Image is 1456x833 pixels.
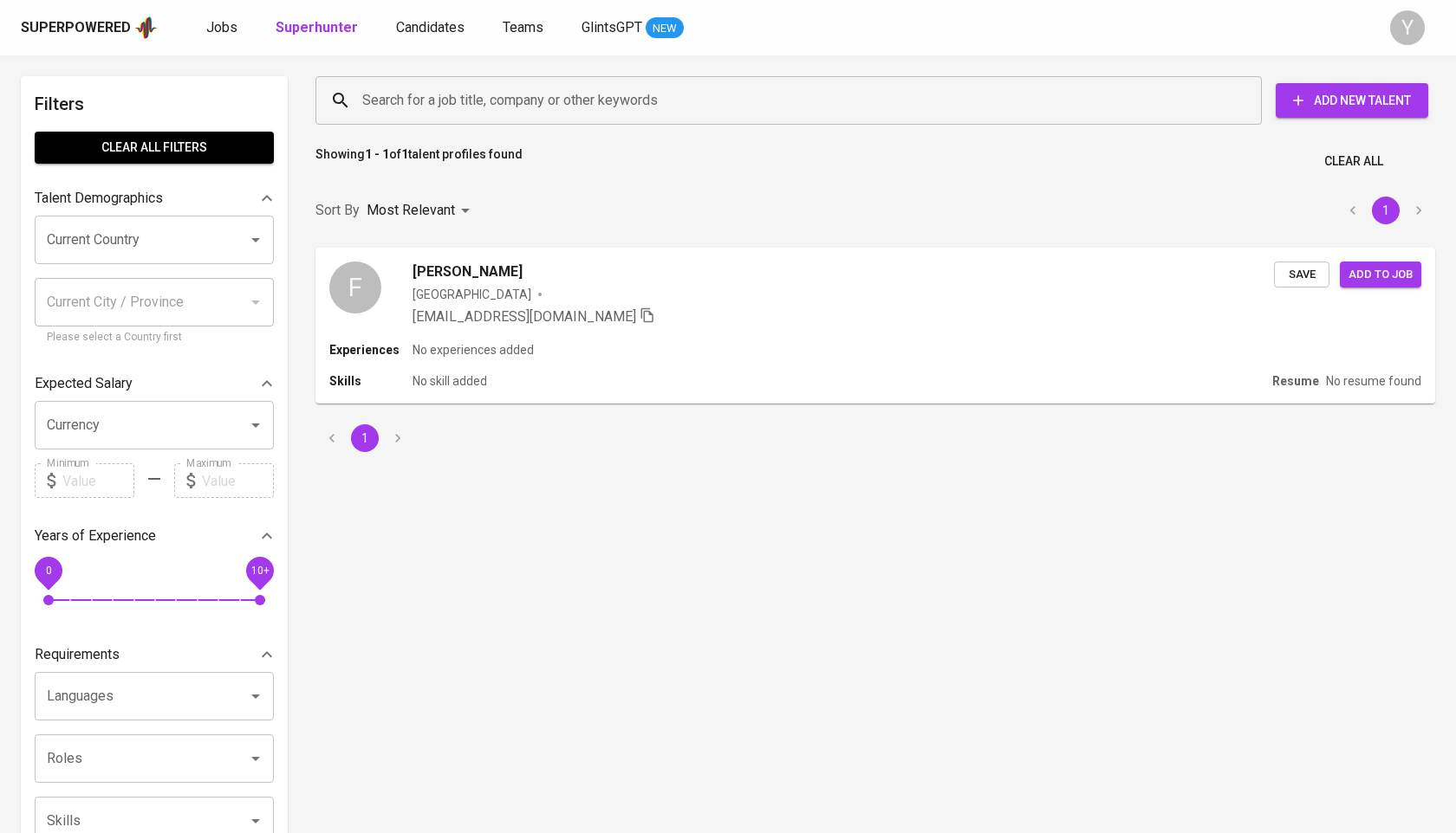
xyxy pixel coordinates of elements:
[413,372,487,390] p: No skill added
[1326,372,1421,390] p: No resume found
[315,200,360,221] p: Sort By
[35,644,120,665] p: Requirements
[244,746,268,771] button: Open
[329,341,413,358] p: Experiences
[276,17,361,39] a: Superhunter
[62,463,134,498] input: Value
[1283,265,1321,285] span: Save
[413,262,523,282] span: [PERSON_NAME]
[1390,10,1425,45] div: Y
[206,17,241,39] a: Jobs
[413,341,534,358] p: No experiences added
[244,413,268,437] button: Open
[401,147,408,161] b: 1
[35,181,274,216] div: Talent Demographics
[276,19,358,36] b: Superhunter
[35,132,274,164] button: Clear All filters
[582,19,642,36] span: GlintsGPT
[646,20,684,37] span: NEW
[35,188,163,209] p: Talent Demographics
[47,329,262,346] p: Please select a Country first
[329,262,381,313] div: F
[35,90,274,118] h6: Filters
[35,366,274,401] div: Expected Salary
[250,565,269,577] span: 10+
[1317,145,1390,178] button: Clear All
[413,286,531,303] div: [GEOGRAPHIC_DATA]
[35,373,133,394] p: Expected Salary
[503,19,543,36] span: Teams
[35,526,156,546] p: Years of Experience
[367,200,455,221] p: Most Relevant
[202,463,274,498] input: Value
[365,147,389,161] b: 1 - 1
[206,19,237,36] span: Jobs
[21,15,158,41] a: Superpoweredapp logo
[315,145,523,178] p: Showing of talent profiles found
[315,424,414,452] nav: pagination navigation
[45,565,51,577] span: 0
[49,137,260,158] span: Clear All filters
[329,372,413,390] p: Skills
[35,519,274,553] div: Years of Experience
[413,308,636,325] span: [EMAIL_ADDRESS][DOMAIN_NAME]
[1372,197,1400,224] button: page 1
[35,637,274,672] div: Requirements
[244,809,268,833] button: Open
[367,195,476,227] div: Most Relevant
[244,684,268,708] button: Open
[1324,151,1383,172] span: Clear All
[1274,262,1329,288] button: Save
[503,17,547,39] a: Teams
[396,17,468,39] a: Candidates
[1290,90,1414,112] span: Add New Talent
[1340,262,1421,288] button: Add to job
[1276,83,1428,118] button: Add New Talent
[396,19,465,36] span: Candidates
[21,18,131,38] div: Superpowered
[315,248,1435,404] a: F[PERSON_NAME][GEOGRAPHIC_DATA][EMAIL_ADDRESS][DOMAIN_NAME] SaveAdd to jobExperiencesNo experienc...
[134,15,158,41] img: app logo
[1336,197,1435,224] nav: pagination navigation
[1272,372,1319,390] p: Resume
[244,228,268,252] button: Open
[1349,265,1413,285] span: Add to job
[351,424,379,452] button: page 1
[582,17,684,39] a: GlintsGPT NEW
